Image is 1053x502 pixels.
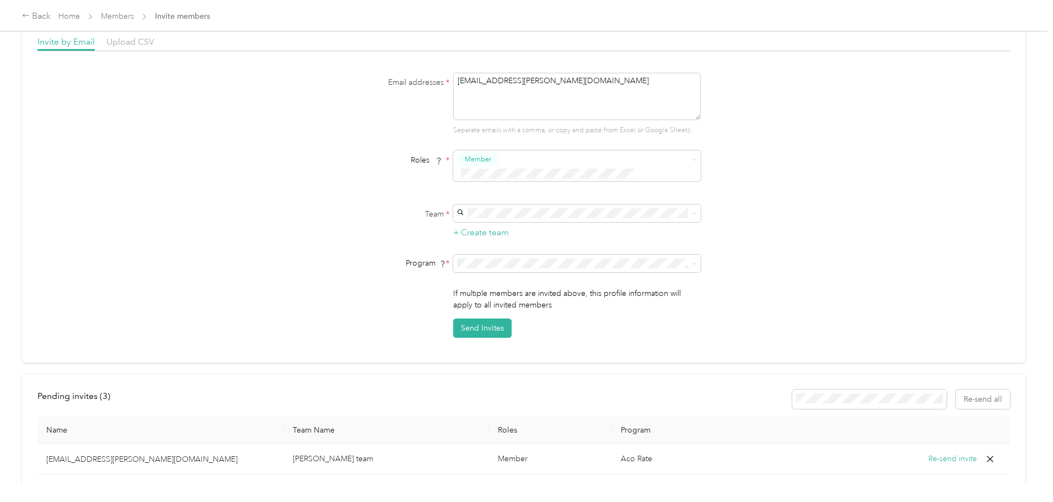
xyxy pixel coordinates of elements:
[37,417,284,444] th: Name
[498,454,528,463] span: Member
[453,288,701,311] p: If multiple members are invited above, this profile information will apply to all invited members
[101,12,134,21] a: Members
[991,440,1053,502] iframe: Everlance-gr Chat Button Frame
[37,36,95,47] span: Invite by Email
[621,454,652,463] span: Aco Rate
[489,417,612,444] th: Roles
[457,153,499,166] button: Member
[37,391,110,401] span: Pending invites
[453,73,701,120] textarea: [EMAIL_ADDRESS][PERSON_NAME][DOMAIN_NAME]
[46,454,275,465] p: [EMAIL_ADDRESS][PERSON_NAME][DOMAIN_NAME]
[293,454,373,463] span: [PERSON_NAME] team
[792,390,1011,409] div: Resend all invitations
[37,390,118,409] div: left-menu
[928,453,977,465] button: Re-send invite
[37,390,1010,409] div: info-bar
[106,36,154,47] span: Upload CSV
[453,226,509,240] button: + Create team
[155,10,210,22] span: Invite members
[453,126,701,136] p: Separate emails with a comma, or copy and paste from Excel or Google Sheets.
[22,10,51,23] div: Back
[956,390,1010,409] button: Re-send all
[311,77,449,88] label: Email addresses
[465,154,491,164] span: Member
[453,319,512,338] button: Send Invites
[284,417,489,444] th: Team Name
[311,208,449,220] label: Team
[612,417,776,444] th: Program
[58,12,80,21] a: Home
[407,152,446,169] span: Roles
[311,257,449,269] div: Program
[100,391,110,401] span: ( 3 )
